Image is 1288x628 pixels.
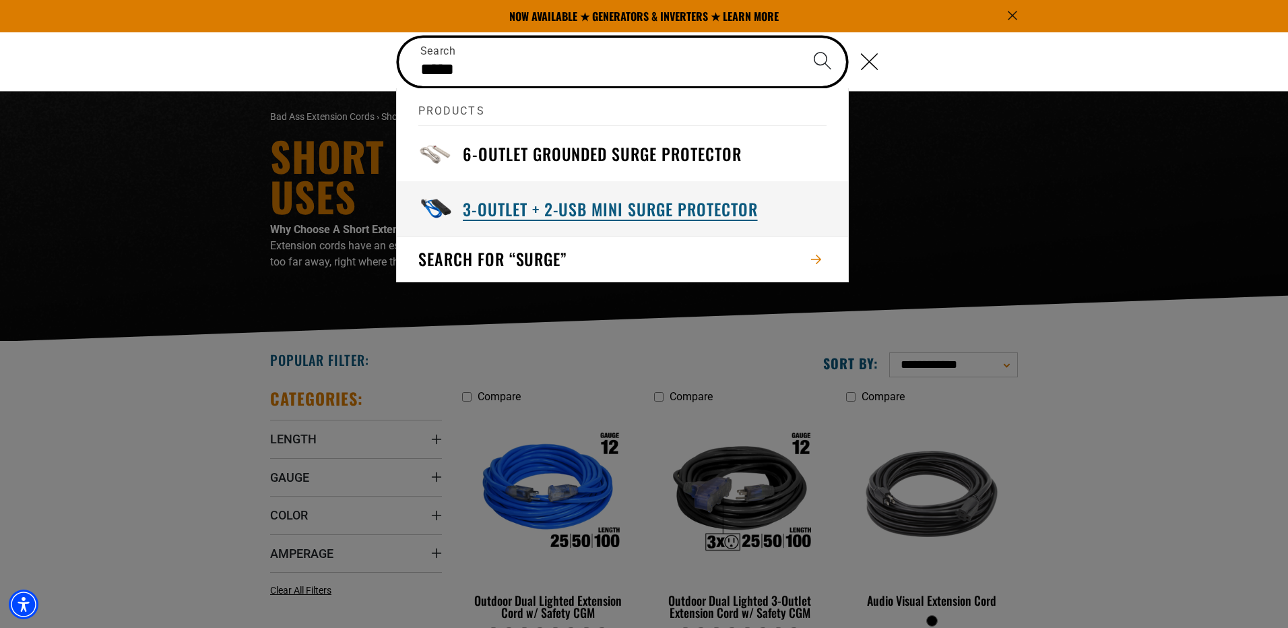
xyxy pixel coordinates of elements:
button: Search [799,38,846,85]
h3: 6-Outlet Grounded Surge Protector [463,144,742,164]
img: 6-Outlet Grounded Surge Protector [418,137,452,170]
button: Search for “surge” [397,237,848,282]
h3: 3-Outlet + 2-USB Mini Surge Protector [463,199,758,220]
div: Accessibility Menu [9,590,38,619]
button: Close [847,38,891,85]
a: 6-Outlet Grounded Surge Protector [397,126,848,181]
a: 3-Outlet + 2-USB Mini Surge Protector [397,181,848,237]
img: blue [418,192,452,226]
h2: Products [418,88,827,126]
